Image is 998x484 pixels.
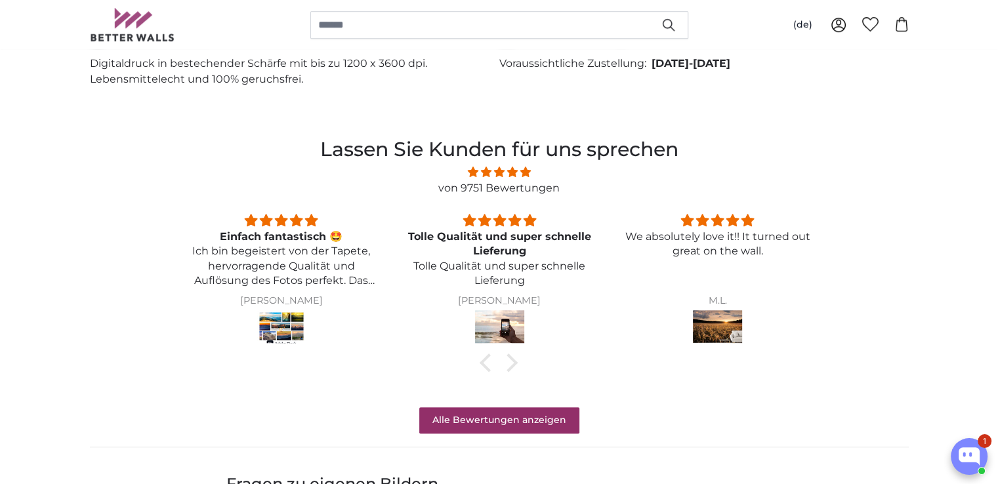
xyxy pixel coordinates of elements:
[406,212,593,230] div: 5 stars
[406,259,593,289] p: Tolle Qualität und super schnelle Lieferung
[188,212,375,230] div: 5 stars
[406,230,593,259] div: Tolle Qualität und super schnelle Lieferung
[90,8,175,41] img: Betterwalls
[652,57,730,70] b: -
[188,244,375,288] p: Ich bin begeistert von der Tapete, hervorragende Qualität und Auflösung des Fotos perfekt. Das an...
[171,134,826,164] h2: Lassen Sie Kunden für uns sprechen
[693,57,730,70] span: [DATE]
[475,310,524,347] img: Eigenes Foto als Tapete
[951,438,988,475] button: Open chatbox
[625,296,811,306] div: M.L.
[257,310,306,347] img: Stockfoto
[652,57,689,70] span: [DATE]
[188,230,375,244] div: Einfach fantastisch 🤩
[406,296,593,306] div: [PERSON_NAME]
[438,182,560,194] a: von 9751 Bewertungen
[419,407,579,434] a: Alle Bewertungen anzeigen
[499,56,646,71] p: Voraussichtliche Zustellung:
[978,434,991,448] div: 1
[188,296,375,306] div: [PERSON_NAME]
[90,56,489,87] p: Digitaldruck in bestechender Schärfe mit bis zu 1200 x 3600 dpi. Lebensmittelecht und 100% geruch...
[783,13,823,37] button: (de)
[693,310,742,347] img: Fototapete Fields Of Gold
[625,212,811,230] div: 5 stars
[625,230,811,259] p: We absolutely love it!! It turned out great on the wall.
[171,164,826,180] span: 4.81 stars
